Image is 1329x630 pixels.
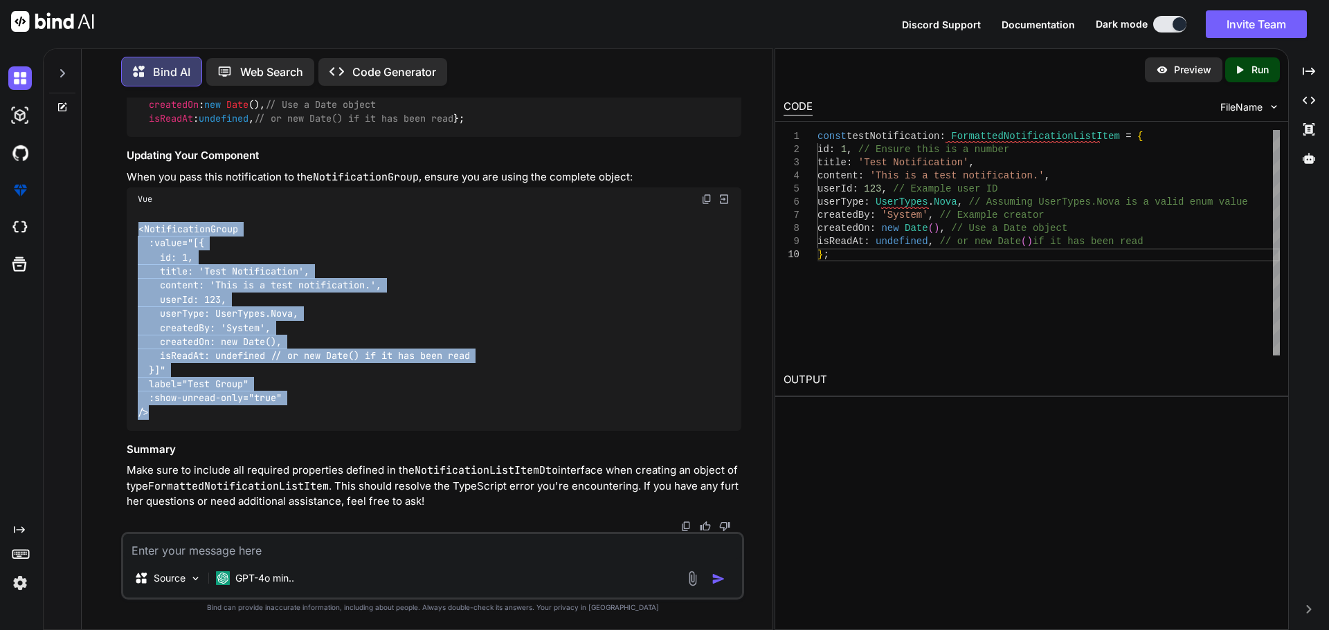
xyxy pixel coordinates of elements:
span: // or new Date [939,236,1021,247]
span: FileName [1220,100,1263,114]
span: isReadAt [149,113,193,125]
div: 1 [784,130,799,143]
span: 1 [840,144,846,155]
span: : [869,210,875,221]
img: icon [712,572,725,586]
span: : [864,196,869,207]
div: 9 [784,235,799,248]
code: NotificationGroup [313,170,419,184]
span: . [928,196,933,207]
span: undefined [199,113,248,125]
img: darkAi-studio [8,104,32,127]
span: : [858,170,863,181]
span: : [847,157,852,168]
span: } [817,249,823,260]
button: Documentation [1002,17,1075,32]
p: GPT-4o min.. [235,571,294,585]
span: = [1125,131,1131,142]
span: , [881,183,887,194]
span: { [1137,131,1143,142]
img: copy [680,521,691,532]
p: Preview [1174,63,1211,77]
span: // Ensure this is a number [858,144,1009,155]
span: createdOn [149,98,199,111]
span: // or new Date() if it has been read [254,113,453,125]
span: Dark mode [1096,17,1148,31]
p: Code Generator [352,64,436,80]
span: isReadAt [817,236,864,247]
img: copy [701,194,712,205]
span: ( [1021,236,1027,247]
img: preview [1156,64,1168,76]
span: : [864,236,869,247]
span: content [817,170,858,181]
img: premium [8,178,32,202]
span: 'This is a test notification.' [869,170,1044,181]
code: FormattedNotificationListItem [148,479,329,493]
span: 123 [864,183,881,194]
span: id [817,144,829,155]
span: Nova [934,196,957,207]
span: new [204,98,221,111]
span: // Assuming UserTypes.Nova is a valid enum value [968,196,1247,207]
div: 3 [784,156,799,169]
h2: OUTPUT [775,364,1288,396]
button: Invite Team [1206,10,1307,38]
div: 5 [784,183,799,196]
div: 7 [784,209,799,222]
img: Open in Browser [718,193,730,205]
span: if it has been read [1033,236,1143,247]
span: testNotification [847,131,939,142]
img: Bind AI [11,11,94,32]
img: like [700,521,711,532]
img: githubDark [8,141,32,165]
img: chevron down [1268,101,1280,113]
span: Date [226,98,248,111]
span: title [817,157,847,168]
span: 'System' [881,210,928,221]
img: darkChat [8,66,32,90]
span: createdOn [817,223,870,234]
span: new [881,223,898,234]
span: createdBy [817,210,870,221]
code: NotificationListItemDto [415,463,558,477]
span: : [939,131,945,142]
span: , [939,223,945,234]
div: 10 [784,248,799,261]
img: attachment [685,571,700,586]
span: ( [928,223,933,234]
span: Vue [138,194,152,205]
span: , [968,157,974,168]
span: 'Test Notification' [858,157,968,168]
span: : [829,144,834,155]
span: ; [823,249,829,260]
h3: Summary [127,442,741,458]
span: : [852,183,858,194]
div: CODE [784,99,813,115]
span: ) [1027,236,1032,247]
div: 8 [784,222,799,235]
span: : [869,223,875,234]
img: cloudideIcon [8,216,32,239]
span: // Example user ID [893,183,997,194]
span: Discord Support [902,19,981,30]
img: settings [8,571,32,595]
span: const [817,131,847,142]
span: Documentation [1002,19,1075,30]
span: userId [817,183,852,194]
span: , [957,196,962,207]
span: // Use a Date object [265,98,376,111]
span: FormattedNotificationListItem [951,131,1120,142]
span: userType [817,196,864,207]
img: GPT-4o mini [216,571,230,585]
code: <NotificationGroup :value="[{ id: 1, title: 'Test Notification', content: 'This is a test notific... [138,222,470,420]
img: Pick Models [190,573,201,584]
span: // Use a Date object [951,223,1067,234]
div: 6 [784,196,799,209]
div: 2 [784,143,799,156]
p: Bind AI [153,64,190,80]
span: ) [934,223,939,234]
span: , [1044,170,1049,181]
button: Discord Support [902,17,981,32]
p: Make sure to include all required properties defined in the interface when creating an object of ... [127,463,741,510]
